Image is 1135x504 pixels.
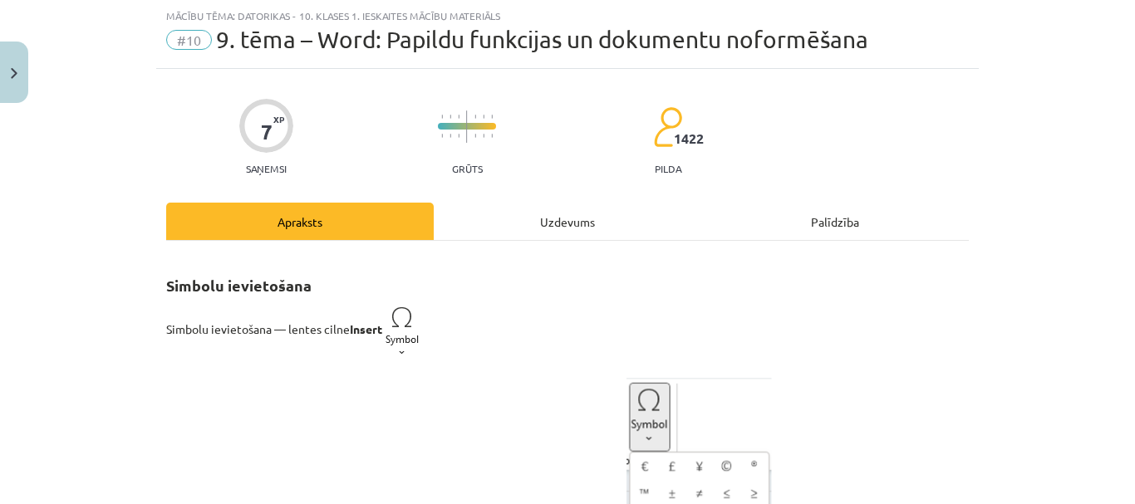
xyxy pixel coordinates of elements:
[483,115,484,119] img: icon-short-line-57e1e144782c952c97e751825c79c345078a6d821885a25fce030b3d8c18986b.svg
[450,134,451,138] img: icon-short-line-57e1e144782c952c97e751825c79c345078a6d821885a25fce030b3d8c18986b.svg
[166,276,312,295] strong: Simbolu ievietošana
[261,120,273,144] div: 7
[474,115,476,119] img: icon-short-line-57e1e144782c952c97e751825c79c345078a6d821885a25fce030b3d8c18986b.svg
[441,115,443,119] img: icon-short-line-57e1e144782c952c97e751825c79c345078a6d821885a25fce030b3d8c18986b.svg
[441,134,443,138] img: icon-short-line-57e1e144782c952c97e751825c79c345078a6d821885a25fce030b3d8c18986b.svg
[466,110,468,143] img: icon-long-line-d9ea69661e0d244f92f715978eff75569469978d946b2353a9bb055b3ed8787d.svg
[701,203,969,240] div: Palīdzība
[452,163,483,174] p: Grūts
[483,134,484,138] img: icon-short-line-57e1e144782c952c97e751825c79c345078a6d821885a25fce030b3d8c18986b.svg
[674,131,704,146] span: 1422
[216,26,868,53] span: 9. tēma – Word: Papildu funkcijas un dokumentu noformēšana
[11,68,17,79] img: icon-close-lesson-0947bae3869378f0d4975bcd49f059093ad1ed9edebbc8119c70593378902aed.svg
[450,115,451,119] img: icon-short-line-57e1e144782c952c97e751825c79c345078a6d821885a25fce030b3d8c18986b.svg
[458,115,459,119] img: icon-short-line-57e1e144782c952c97e751825c79c345078a6d821885a25fce030b3d8c18986b.svg
[350,321,422,336] strong: Insert
[434,203,701,240] div: Uzdevums
[458,134,459,138] img: icon-short-line-57e1e144782c952c97e751825c79c345078a6d821885a25fce030b3d8c18986b.svg
[166,30,212,50] span: #10
[653,106,682,148] img: students-c634bb4e5e11cddfef0936a35e636f08e4e9abd3cc4e673bd6f9a4125e45ecb1.svg
[655,163,681,174] p: pilda
[491,134,493,138] img: icon-short-line-57e1e144782c952c97e751825c79c345078a6d821885a25fce030b3d8c18986b.svg
[239,163,293,174] p: Saņemsi
[491,115,493,119] img: icon-short-line-57e1e144782c952c97e751825c79c345078a6d821885a25fce030b3d8c18986b.svg
[166,10,969,22] div: Mācību tēma: Datorikas - 10. klases 1. ieskaites mācību materiāls
[273,115,284,124] span: XP
[166,301,969,360] p: Simbolu ievietošana — lentes cilne
[474,134,476,138] img: icon-short-line-57e1e144782c952c97e751825c79c345078a6d821885a25fce030b3d8c18986b.svg
[166,203,434,240] div: Apraksts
